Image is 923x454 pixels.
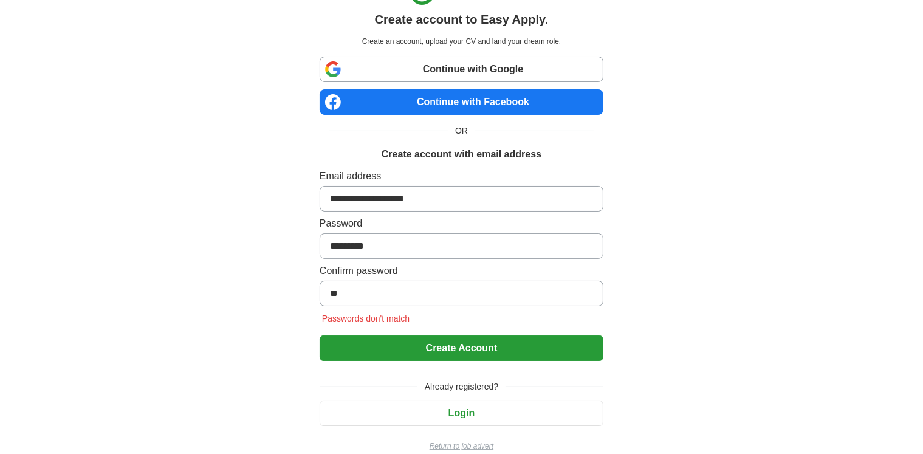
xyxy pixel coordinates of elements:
label: Password [320,216,603,231]
button: Create Account [320,335,603,361]
span: Already registered? [417,380,506,393]
span: Passwords don't match [320,314,412,323]
label: Confirm password [320,264,603,278]
span: OR [448,125,475,137]
a: Continue with Google [320,57,603,82]
button: Login [320,401,603,426]
p: Create an account, upload your CV and land your dream role. [322,36,601,47]
h1: Create account to Easy Apply. [375,10,549,29]
a: Return to job advert [320,441,603,452]
h1: Create account with email address [382,147,541,162]
a: Continue with Facebook [320,89,603,115]
label: Email address [320,169,603,184]
a: Login [320,408,603,418]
